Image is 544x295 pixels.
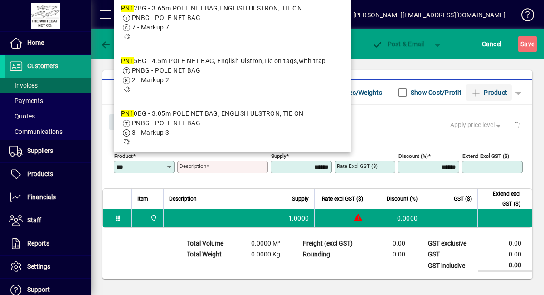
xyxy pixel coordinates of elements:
mat-label: Rate excl GST ($) [337,163,378,169]
mat-label: Description [180,163,206,169]
span: 1.0000 [288,214,309,223]
span: Rangiora [148,213,158,223]
span: Products [27,170,53,177]
button: Back [98,36,133,52]
span: ost & Email [372,40,424,48]
button: Post & Email [367,36,429,52]
span: Support [27,286,50,293]
span: Reports [27,240,49,247]
span: Supply [292,194,309,204]
td: GST exclusive [423,238,478,249]
mat-label: Supply [271,153,286,159]
div: 5BG - 4.5m POLE NET BAG, English Ulstron,Tie on tags,with trap [121,56,325,66]
span: PNBG - POLE NET BAG [132,67,200,74]
span: Financials [27,193,56,201]
span: Item [137,194,148,204]
a: Suppliers [5,140,91,162]
td: 0.0000 [369,209,423,227]
mat-label: Discount (%) [398,153,428,159]
span: 2 - Markup 2 [132,76,169,84]
a: Reports [5,232,91,255]
app-page-header-button: Delete [506,121,528,129]
td: 0.00 [478,249,532,260]
mat-option: PN15BG - 4.5m POLE NET BAG, English Ulstron,Tie on tags,with trap [114,49,351,102]
span: Invoices [9,82,38,89]
span: Staff [27,216,41,224]
td: 0.00 [478,260,532,271]
span: PNBG - POLE NET BAG [132,14,200,21]
div: [PERSON_NAME] [PERSON_NAME][EMAIL_ADDRESS][DOMAIN_NAME] [302,8,505,22]
span: Cancel [482,37,502,51]
em: PN1 [121,110,134,117]
td: Freight (excl GST) [298,238,362,249]
mat-label: Extend excl GST ($) [462,153,509,159]
span: PNBG - POLE NET BAG [132,119,200,127]
span: Home [27,39,44,46]
button: Close [109,114,140,130]
span: Settings [27,263,50,270]
span: ave [520,37,534,51]
mat-label: Product [114,153,133,159]
button: Save [518,36,537,52]
td: Total Volume [182,238,237,249]
td: Total Weight [182,249,237,260]
span: Customers [27,62,58,69]
a: Payments [5,93,91,108]
a: Knowledge Base [515,2,533,31]
td: GST inclusive [423,260,478,271]
a: Products [5,163,91,186]
a: Staff [5,209,91,232]
a: Financials [5,186,91,209]
span: Payments [9,97,43,104]
a: Quotes [5,108,91,124]
span: Rate excl GST ($) [322,194,363,204]
span: Apply price level [450,120,503,130]
button: Cancel [480,36,504,52]
em: PN1 [121,57,134,64]
span: S [520,40,524,48]
label: Show Line Volumes/Weights [297,88,382,97]
a: Settings [5,256,91,278]
td: 0.0000 Kg [237,249,291,260]
button: Delete [506,114,528,136]
span: GST ($) [454,194,472,204]
span: Discount (%) [387,194,418,204]
span: 3 - Markup 3 [132,129,169,136]
td: Rounding [298,249,362,260]
td: 0.00 [478,238,532,249]
span: Extend excl GST ($) [483,189,520,209]
span: Quotes [9,113,35,120]
label: Show Cost/Profit [409,88,461,97]
td: 0.0000 M³ [237,238,291,249]
div: 0BG - 3.05m POLE NET BAG, ENGLISH ULSTRON, TIE ON [121,109,304,118]
em: PN1 [121,5,134,12]
td: 0.00 [362,249,416,260]
button: Apply price level [447,117,506,133]
div: Product [102,105,532,138]
span: Communications [9,128,63,135]
app-page-header-button: Back [91,36,141,52]
div: 2BG - 3.65m POLE NET BAG,ENGLISH ULSTRON, TIE ON [121,4,302,13]
mat-option: PN10BG - 3.05m POLE NET BAG, ENGLISH ULSTRON, TIE ON [114,102,351,154]
span: Suppliers [27,147,53,154]
span: P [388,40,392,48]
span: Close [113,115,136,130]
a: Home [5,32,91,54]
span: 7 - Markup 7 [132,24,169,31]
a: Invoices [5,78,91,93]
a: Communications [5,124,91,139]
td: GST [423,249,478,260]
td: 0.00 [362,238,416,249]
span: Back [100,40,131,48]
app-page-header-button: Close [107,118,142,126]
span: Description [169,194,197,204]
